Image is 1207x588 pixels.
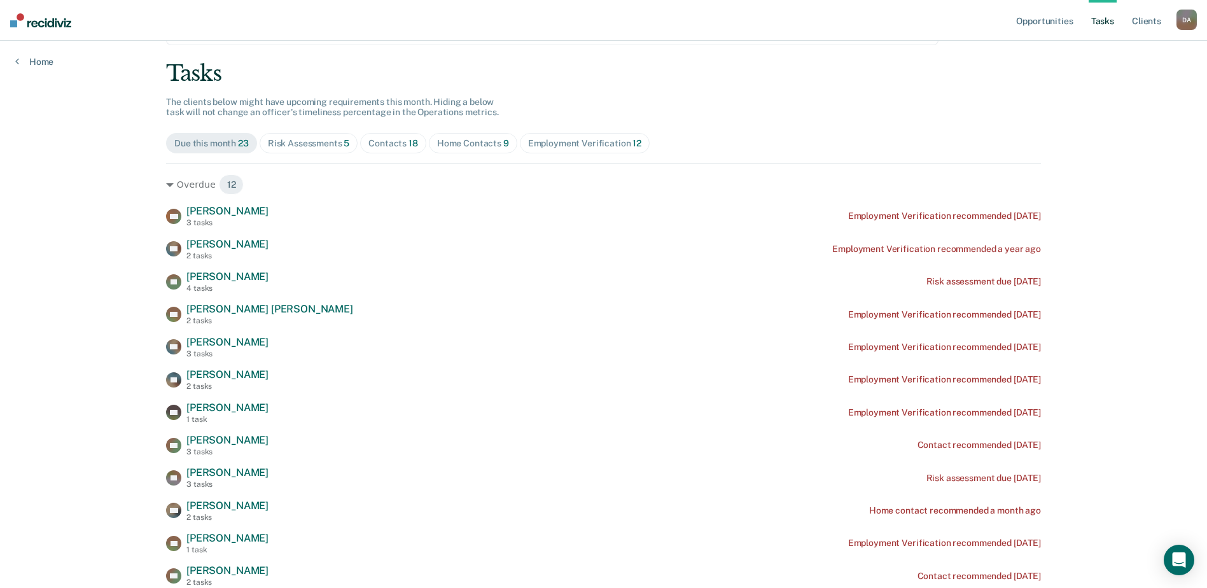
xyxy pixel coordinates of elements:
[186,238,269,250] span: [PERSON_NAME]
[174,138,249,149] div: Due this month
[186,434,269,446] span: [PERSON_NAME]
[528,138,641,149] div: Employment Verification
[186,578,269,587] div: 2 tasks
[926,473,1041,484] div: Risk assessment due [DATE]
[186,270,269,283] span: [PERSON_NAME]
[186,545,269,554] div: 1 task
[219,174,244,195] span: 12
[503,138,509,148] span: 9
[832,244,1041,255] div: Employment Verification recommended a year ago
[848,374,1041,385] div: Employment Verification recommended [DATE]
[437,138,509,149] div: Home Contacts
[238,138,249,148] span: 23
[186,500,269,512] span: [PERSON_NAME]
[408,138,418,148] span: 18
[917,440,1041,451] div: Contact recommended [DATE]
[186,415,269,424] div: 1 task
[186,284,269,293] div: 4 tasks
[166,97,499,118] span: The clients below might have upcoming requirements this month. Hiding a below task will not chang...
[1176,10,1197,30] button: DA
[186,336,269,348] span: [PERSON_NAME]
[848,538,1041,549] div: Employment Verification recommended [DATE]
[1164,545,1194,575] div: Open Intercom Messenger
[268,138,350,149] div: Risk Assessments
[869,505,1041,516] div: Home contact recommended a month ago
[186,466,269,479] span: [PERSON_NAME]
[186,564,269,577] span: [PERSON_NAME]
[344,138,349,148] span: 5
[848,211,1041,221] div: Employment Verification recommended [DATE]
[186,303,353,315] span: [PERSON_NAME] [PERSON_NAME]
[917,571,1041,582] div: Contact recommended [DATE]
[632,138,641,148] span: 12
[186,402,269,414] span: [PERSON_NAME]
[166,60,1041,87] div: Tasks
[848,309,1041,320] div: Employment Verification recommended [DATE]
[186,368,269,381] span: [PERSON_NAME]
[186,382,269,391] div: 2 tasks
[186,251,269,260] div: 2 tasks
[186,218,269,227] div: 3 tasks
[186,349,269,358] div: 3 tasks
[186,205,269,217] span: [PERSON_NAME]
[926,276,1041,287] div: Risk assessment due [DATE]
[1176,10,1197,30] div: D A
[848,342,1041,353] div: Employment Verification recommended [DATE]
[186,513,269,522] div: 2 tasks
[166,174,1041,195] div: Overdue 12
[10,13,71,27] img: Recidiviz
[186,532,269,544] span: [PERSON_NAME]
[15,56,53,67] a: Home
[186,447,269,456] div: 3 tasks
[848,407,1041,418] div: Employment Verification recommended [DATE]
[186,316,353,325] div: 2 tasks
[186,480,269,489] div: 3 tasks
[368,138,418,149] div: Contacts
